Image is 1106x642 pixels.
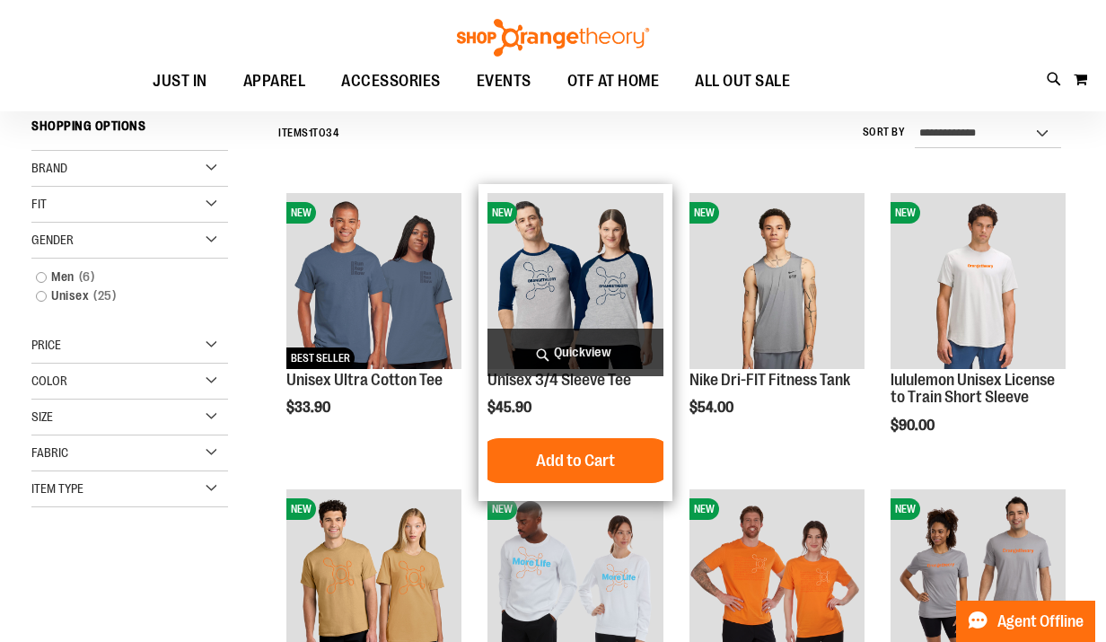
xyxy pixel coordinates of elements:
span: Color [31,374,67,388]
img: lululemon Unisex License to Train Short Sleeve [891,193,1066,368]
a: Unisex 3/4 Sleeve Tee [487,371,631,389]
span: NEW [286,202,316,224]
span: $45.90 [487,400,534,416]
span: Item Type [31,481,83,496]
span: Price [31,338,61,352]
a: Unisex Ultra Cotton TeeNEWBEST SELLER [286,193,461,371]
span: Agent Offline [997,613,1084,630]
button: Agent Offline [956,601,1095,642]
span: $90.00 [891,418,937,434]
img: Unisex Ultra Cotton Tee [286,193,461,368]
img: Unisex 3/4 Sleeve Tee [487,193,663,368]
a: Quickview [487,329,663,376]
a: lululemon Unisex License to Train Short Sleeve [891,371,1055,407]
span: Fabric [31,445,68,460]
span: NEW [487,498,517,520]
span: BEST SELLER [286,347,355,369]
span: OTF AT HOME [567,61,660,101]
span: NEW [689,202,719,224]
strong: Shopping Options [31,110,228,151]
span: APPAREL [243,61,306,101]
span: $54.00 [689,400,736,416]
span: NEW [891,202,920,224]
h2: Items to [278,119,338,147]
span: Size [31,409,53,424]
span: 1 [309,127,313,139]
a: Unisex25 [27,286,215,305]
span: NEW [689,498,719,520]
span: 25 [89,286,120,305]
span: EVENTS [477,61,531,101]
a: Men6 [27,268,215,286]
span: Add to Cart [536,451,615,471]
span: Gender [31,233,74,247]
button: Add to Cart [477,438,674,483]
div: product [277,184,470,462]
div: product [882,184,1075,479]
span: 34 [326,127,338,139]
span: JUST IN [153,61,207,101]
span: $33.90 [286,400,333,416]
span: NEW [286,498,316,520]
span: ALL OUT SALE [695,61,790,101]
a: Unisex 3/4 Sleeve TeeNEW [487,193,663,371]
span: NEW [487,202,517,224]
a: Nike Dri-FIT Fitness Tank [689,371,850,389]
a: Nike Dri-FIT Fitness TankNEW [689,193,865,371]
span: Fit [31,197,47,211]
div: product [680,184,873,462]
span: 6 [75,268,100,286]
div: product [478,184,671,501]
span: NEW [891,498,920,520]
img: Nike Dri-FIT Fitness Tank [689,193,865,368]
span: ACCESSORIES [341,61,441,101]
a: Unisex Ultra Cotton Tee [286,371,443,389]
img: Shop Orangetheory [454,19,652,57]
a: lululemon Unisex License to Train Short SleeveNEW [891,193,1066,371]
span: Brand [31,161,67,175]
label: Sort By [863,125,906,140]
